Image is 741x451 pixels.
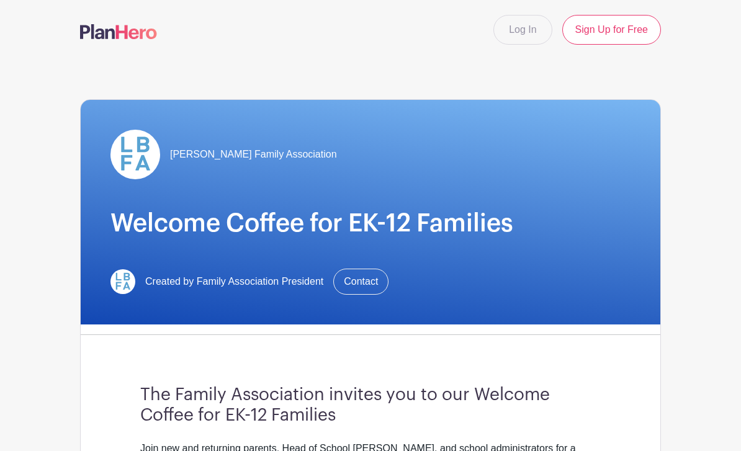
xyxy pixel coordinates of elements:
[140,385,601,426] h3: The Family Association invites you to our Welcome Coffee for EK-12 Families
[110,130,160,179] img: LBFArev.png
[110,209,631,239] h1: Welcome Coffee for EK-12 Families
[80,24,157,39] img: logo-507f7623f17ff9eddc593b1ce0a138ce2505c220e1c5a4e2b4648c50719b7d32.svg
[145,274,323,289] span: Created by Family Association President
[333,269,388,295] a: Contact
[493,15,552,45] a: Log In
[170,147,337,162] span: [PERSON_NAME] Family Association
[110,269,135,294] img: LBFArev.png
[562,15,661,45] a: Sign Up for Free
